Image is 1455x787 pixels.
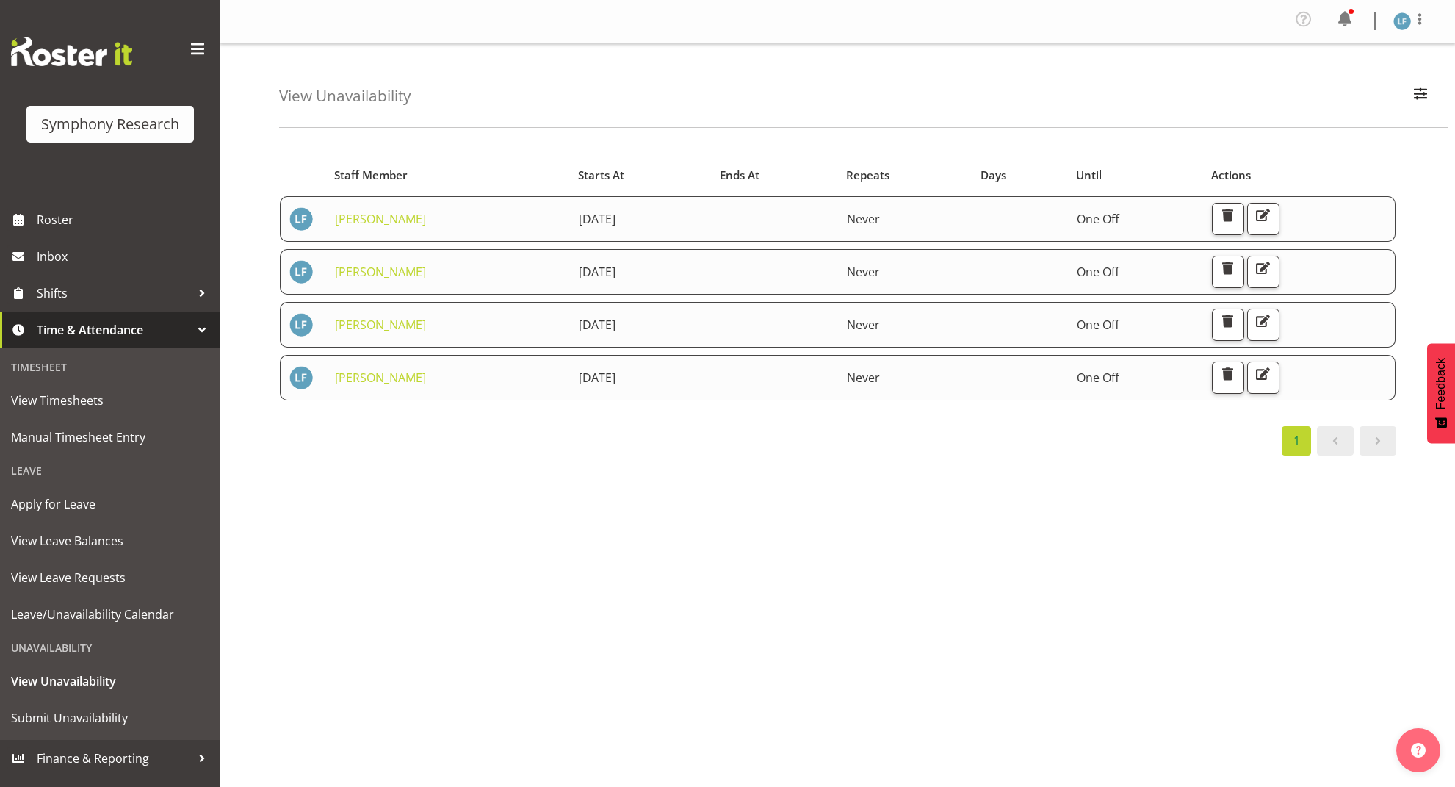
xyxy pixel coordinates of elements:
h4: View Unavailability [279,87,411,104]
button: Delete Unavailability [1212,309,1244,341]
button: Filter Employees [1405,80,1436,112]
span: Never [847,317,880,333]
span: Manual Timesheet Entry [11,426,209,448]
span: [DATE] [579,264,615,280]
a: View Leave Requests [4,559,217,596]
span: Never [847,370,880,386]
span: Submit Unavailability [11,707,209,729]
span: View Unavailability [11,670,209,692]
div: Symphony Research [41,113,179,135]
span: Shifts [37,282,191,304]
span: [DATE] [579,317,615,333]
img: Rosterit website logo [11,37,132,66]
div: Days [981,167,1059,184]
span: Leave/Unavailability Calendar [11,603,209,625]
img: help-xxl-2.png [1411,743,1426,758]
img: lolo-fiaola1981.jpg [1393,12,1411,30]
span: Time & Attendance [37,319,191,341]
button: Edit Unavailability [1247,309,1279,341]
span: Never [847,211,880,227]
div: Unavailability [4,633,217,663]
span: Apply for Leave [11,493,209,515]
span: Never [847,264,880,280]
a: [PERSON_NAME] [335,264,426,280]
img: lolo-fiaola1981.jpg [289,260,313,284]
a: View Leave Balances [4,522,217,559]
a: View Unavailability [4,663,217,700]
span: View Leave Requests [11,567,209,589]
a: Leave/Unavailability Calendar [4,596,217,633]
div: Until [1076,167,1194,184]
a: [PERSON_NAME] [335,370,426,386]
img: lolo-fiaola1981.jpg [289,366,313,389]
span: Roster [37,209,213,231]
button: Delete Unavailability [1212,203,1244,235]
span: One Off [1077,317,1119,333]
span: View Leave Balances [11,530,209,552]
img: lolo-fiaola1981.jpg [289,207,313,231]
span: One Off [1077,211,1119,227]
div: Repeats [846,167,964,184]
button: Edit Unavailability [1247,256,1279,288]
a: [PERSON_NAME] [335,211,426,227]
span: One Off [1077,370,1119,386]
div: Starts At [578,167,703,184]
a: [PERSON_NAME] [335,317,426,333]
button: Delete Unavailability [1212,256,1244,288]
div: Ends At [720,167,829,184]
div: Leave [4,456,217,486]
button: Feedback - Show survey [1427,343,1455,443]
a: Apply for Leave [4,486,217,522]
a: Manual Timesheet Entry [4,419,217,456]
div: Staff Member [334,167,561,184]
a: Submit Unavailability [4,700,217,736]
button: Delete Unavailability [1212,362,1244,394]
span: [DATE] [579,211,615,227]
span: Feedback [1434,358,1448,409]
span: One Off [1077,264,1119,280]
button: Edit Unavailability [1247,203,1279,235]
span: Finance & Reporting [37,747,191,769]
span: View Timesheets [11,389,209,412]
span: Inbox [37,245,213,267]
span: [DATE] [579,370,615,386]
div: Actions [1211,167,1387,184]
a: View Timesheets [4,382,217,419]
img: lolo-fiaola1981.jpg [289,313,313,337]
button: Edit Unavailability [1247,362,1279,394]
div: Timesheet [4,352,217,382]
